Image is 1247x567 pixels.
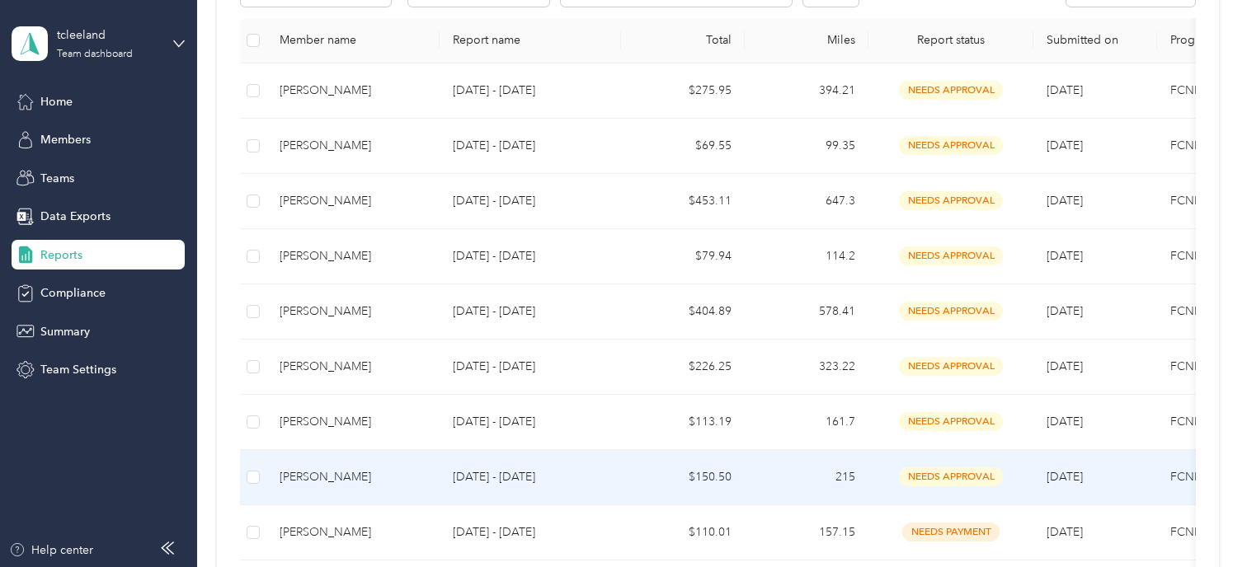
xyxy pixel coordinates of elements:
div: Total [634,33,732,47]
div: Team dashboard [57,49,133,59]
div: [PERSON_NAME] [280,523,426,541]
div: Member name [280,33,426,47]
p: [DATE] - [DATE] [453,247,608,265]
div: [PERSON_NAME] [280,302,426,321]
th: Member name [266,18,440,63]
span: needs approval [899,191,1003,210]
div: [PERSON_NAME] [280,192,426,210]
span: needs approval [899,246,1003,265]
td: $404.89 [621,284,745,340]
th: Submitted on [1033,18,1157,63]
div: [PERSON_NAME] [280,137,426,155]
td: 215 [745,450,868,505]
td: $113.19 [621,395,745,450]
p: [DATE] - [DATE] [453,413,608,431]
iframe: Everlance-gr Chat Button Frame [1155,475,1247,567]
span: Reports [40,246,82,264]
div: [PERSON_NAME] [280,468,426,486]
span: needs approval [899,136,1003,155]
div: [PERSON_NAME] [280,82,426,100]
div: [PERSON_NAME] [280,413,426,431]
span: [DATE] [1047,138,1083,152]
td: $69.55 [621,119,745,174]
th: Report name [440,18,621,63]
span: [DATE] [1047,359,1083,373]
p: [DATE] - [DATE] [453,192,608,210]
td: 157.15 [745,505,868,560]
td: $150.50 [621,450,745,505]
span: [DATE] [1047,304,1083,318]
td: $226.25 [621,340,745,395]
span: [DATE] [1047,470,1083,484]
span: needs approval [899,302,1003,321]
p: [DATE] - [DATE] [453,137,608,155]
span: Report status [882,33,1020,47]
span: [DATE] [1047,249,1083,263]
div: tcleeland [57,26,160,44]
td: 161.7 [745,395,868,450]
p: [DATE] - [DATE] [453,302,608,321]
td: $275.95 [621,63,745,119]
td: 394.21 [745,63,868,119]
td: 578.41 [745,284,868,340]
span: Members [40,131,91,148]
td: $453.11 [621,174,745,229]
td: $79.94 [621,229,745,284]
span: [DATE] [1047,83,1083,97]
span: Home [40,93,73,110]
span: Data Exports [40,208,111,225]
span: needs payment [902,522,1000,541]
span: [DATE] [1047,525,1083,539]
div: [PERSON_NAME] [280,358,426,376]
td: $110.01 [621,505,745,560]
p: [DATE] - [DATE] [453,468,608,486]
td: 323.22 [745,340,868,395]
span: needs approval [899,412,1003,431]
span: needs approval [899,81,1003,100]
p: [DATE] - [DATE] [453,523,608,541]
span: [DATE] [1047,194,1083,208]
span: Summary [40,323,90,340]
div: Miles [758,33,855,47]
span: [DATE] [1047,415,1083,429]
span: Team Settings [40,361,116,378]
p: [DATE] - [DATE] [453,358,608,376]
span: Compliance [40,284,106,302]
span: Teams [40,170,74,187]
td: 99.35 [745,119,868,174]
button: Help center [9,541,93,559]
span: needs approval [899,467,1003,486]
p: [DATE] - [DATE] [453,82,608,100]
div: [PERSON_NAME] [280,247,426,265]
span: needs approval [899,357,1003,376]
td: 114.2 [745,229,868,284]
td: 647.3 [745,174,868,229]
